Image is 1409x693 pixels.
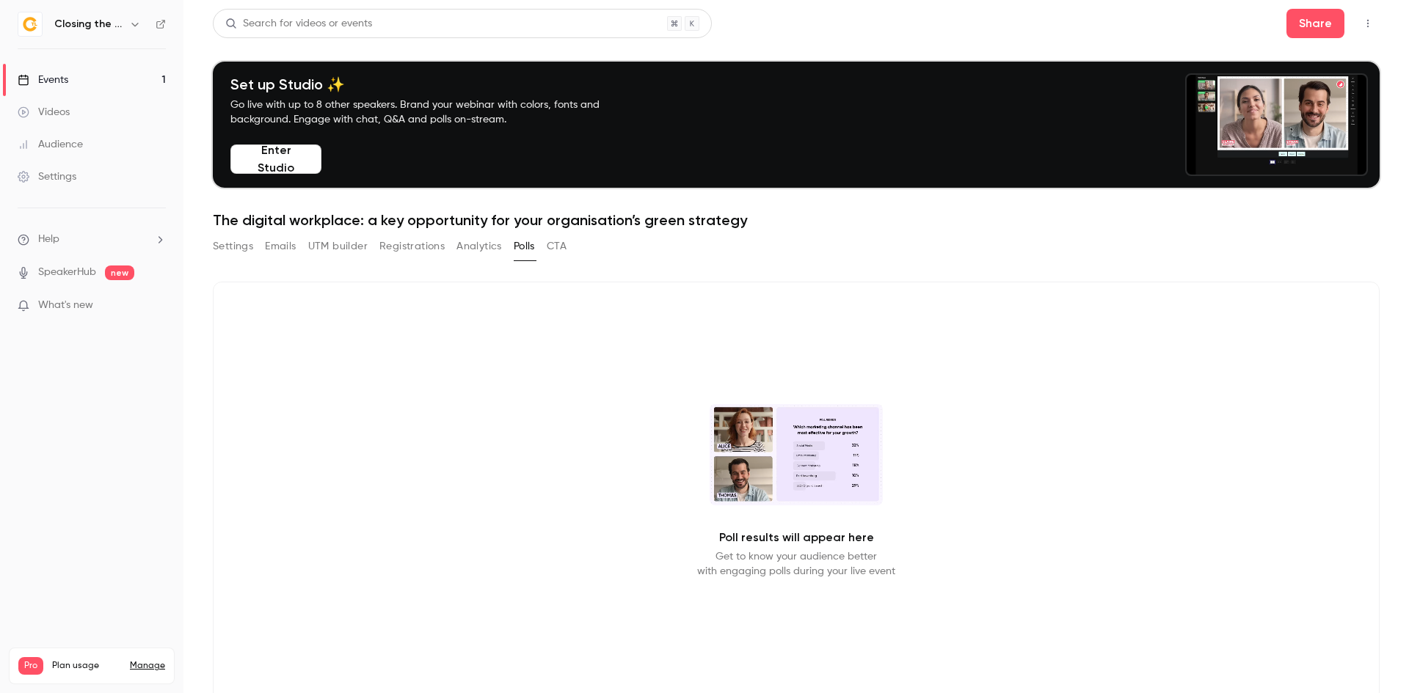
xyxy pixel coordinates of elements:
button: Emails [265,235,296,258]
p: Poll results will appear here [719,529,874,546]
p: Get to know your audience better with engaging polls during your live event [697,549,895,579]
h1: The digital workplace: a key opportunity for your organisation’s green strategy [213,211,1380,229]
button: Analytics [456,235,502,258]
div: Search for videos or events [225,16,372,32]
div: Events [18,73,68,87]
span: new [105,265,134,280]
div: Settings [18,169,76,184]
span: What's new [38,298,93,313]
span: Plan usage [52,660,121,672]
button: CTA [547,235,567,258]
a: Manage [130,660,165,672]
li: help-dropdown-opener [18,232,166,247]
h6: Closing the Loop [54,17,123,32]
div: Videos [18,105,70,120]
a: SpeakerHub [38,265,96,280]
button: Share [1286,9,1344,38]
button: Enter Studio [230,144,321,174]
h4: Set up Studio ✨ [230,76,634,93]
div: Audience [18,137,83,152]
iframe: Noticeable Trigger [148,299,166,312]
button: UTM builder [308,235,368,258]
span: Help [38,232,59,247]
span: Pro [18,657,43,675]
button: Polls [514,235,535,258]
button: Settings [213,235,253,258]
img: Closing the Loop [18,12,42,36]
button: Registrations [379,235,445,258]
p: Go live with up to 8 other speakers. Brand your webinar with colors, fonts and background. Engage... [230,98,634,127]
